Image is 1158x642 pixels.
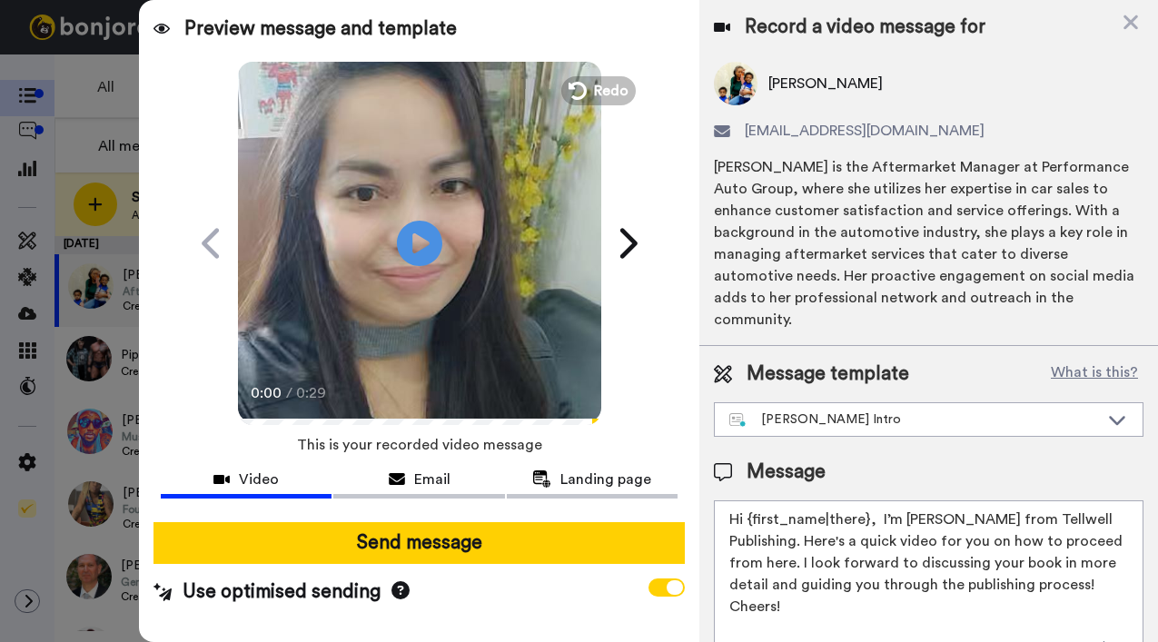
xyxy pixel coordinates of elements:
[297,425,542,465] span: This is your recorded video message
[1045,361,1143,388] button: What is this?
[239,469,279,490] span: Video
[729,410,1099,429] div: [PERSON_NAME] Intro
[296,382,328,404] span: 0:29
[747,459,826,486] span: Message
[153,522,685,564] button: Send message
[560,469,651,490] span: Landing page
[251,382,282,404] span: 0:00
[286,382,292,404] span: /
[183,578,381,606] span: Use optimised sending
[414,469,450,490] span: Email
[729,413,747,428] img: nextgen-template.svg
[747,361,909,388] span: Message template
[714,156,1143,331] div: [PERSON_NAME] is the Aftermarket Manager at Performance Auto Group, where she utilizes her expert...
[745,120,985,142] span: [EMAIL_ADDRESS][DOMAIN_NAME]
